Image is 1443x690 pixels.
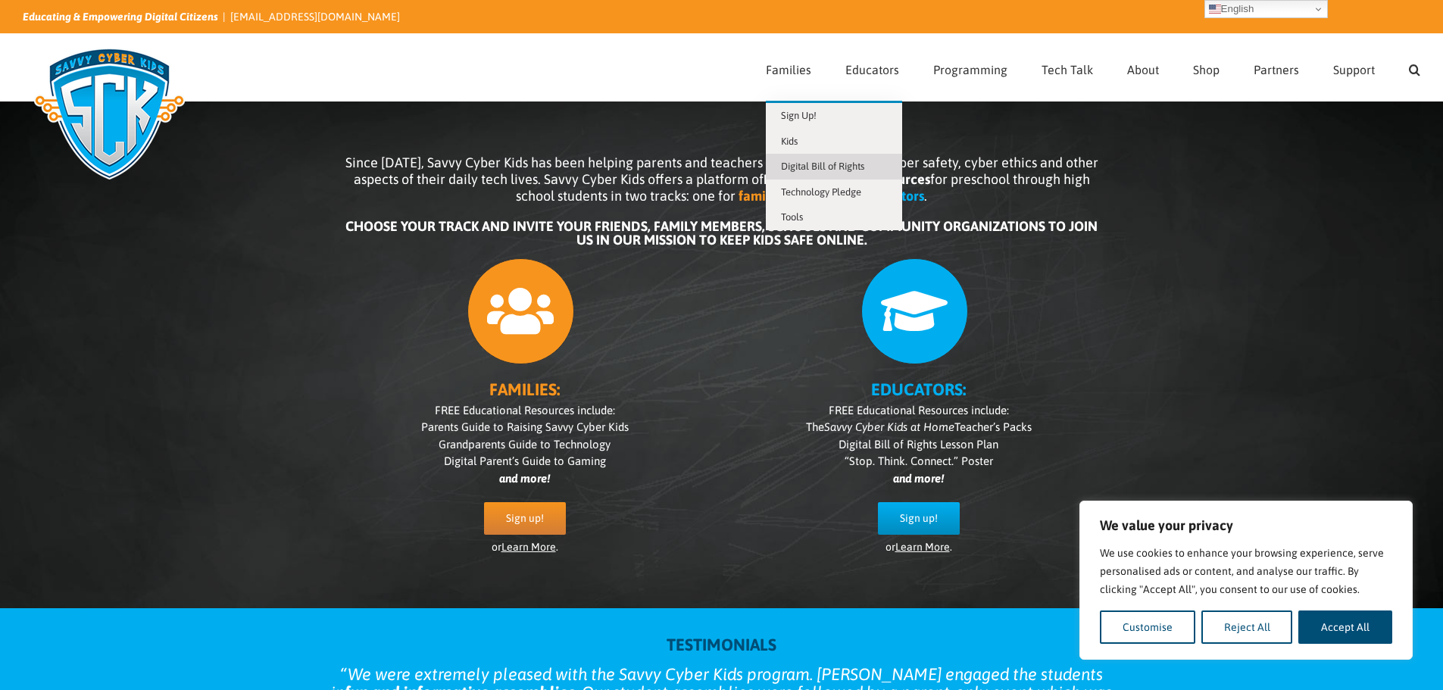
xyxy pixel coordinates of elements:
[766,34,1420,101] nav: Main Menu
[766,154,902,180] a: Digital Bill of Rights
[845,64,899,76] span: Educators
[766,180,902,205] a: Technology Pledge
[871,379,966,399] b: EDUCATORS:
[766,205,902,230] a: Tools
[1100,544,1392,598] p: We use cookies to enhance your browsing experience, serve personalised ads or content, and analys...
[829,404,1009,417] span: FREE Educational Resources include:
[781,136,798,147] span: Kids
[824,420,954,433] i: Savvy Cyber Kids at Home
[435,404,615,417] span: FREE Educational Resources include:
[23,11,218,23] i: Educating & Empowering Digital Citizens
[1298,610,1392,644] button: Accept All
[1100,517,1392,535] p: We value your privacy
[1409,34,1420,101] a: Search
[806,420,1032,433] span: The Teacher’s Packs
[895,541,950,553] a: Learn More
[1333,34,1375,101] a: Support
[924,188,927,204] span: .
[764,171,930,187] b: FREE educational resources
[421,420,629,433] span: Parents Guide to Raising Savvy Cyber Kids
[1209,3,1221,15] img: en
[1333,64,1375,76] span: Support
[878,502,960,535] a: Sign up!
[1254,34,1299,101] a: Partners
[1254,64,1299,76] span: Partners
[1127,34,1159,101] a: About
[499,472,550,485] i: and more!
[781,110,817,121] span: Sign Up!
[766,129,902,155] a: Kids
[739,188,786,204] b: families
[1193,64,1220,76] span: Shop
[766,64,811,76] span: Families
[439,438,611,451] span: Grandparents Guide to Technology
[489,379,560,399] b: FAMILIES:
[839,438,998,451] span: Digital Bill of Rights Lesson Plan
[885,541,952,553] span: or .
[501,541,556,553] a: Learn More
[1193,34,1220,101] a: Shop
[1100,610,1195,644] button: Customise
[900,512,938,525] span: Sign up!
[506,512,544,525] span: Sign up!
[845,34,899,101] a: Educators
[345,218,1098,248] b: CHOOSE YOUR TRACK AND INVITE YOUR FRIENDS, FAMILY MEMBERS, SCHOOLS AND COMMUNITY ORGANIZATIONS TO...
[845,454,993,467] span: “Stop. Think. Connect.” Poster
[781,161,864,172] span: Digital Bill of Rights
[444,454,606,467] span: Digital Parent’s Guide to Gaming
[933,64,1007,76] span: Programming
[230,11,400,23] a: [EMAIL_ADDRESS][DOMAIN_NAME]
[1042,34,1093,101] a: Tech Talk
[484,502,566,535] a: Sign up!
[345,155,1098,204] span: Since [DATE], Savvy Cyber Kids has been helping parents and teachers educate children in cyber sa...
[667,635,776,654] strong: TESTIMONIALS
[1201,610,1293,644] button: Reject All
[766,103,902,129] a: Sign Up!
[492,541,558,553] span: or .
[893,472,944,485] i: and more!
[1127,64,1159,76] span: About
[1042,64,1093,76] span: Tech Talk
[781,186,861,198] span: Technology Pledge
[933,34,1007,101] a: Programming
[23,38,196,189] img: Savvy Cyber Kids Logo
[781,211,803,223] span: Tools
[766,34,811,101] a: Families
